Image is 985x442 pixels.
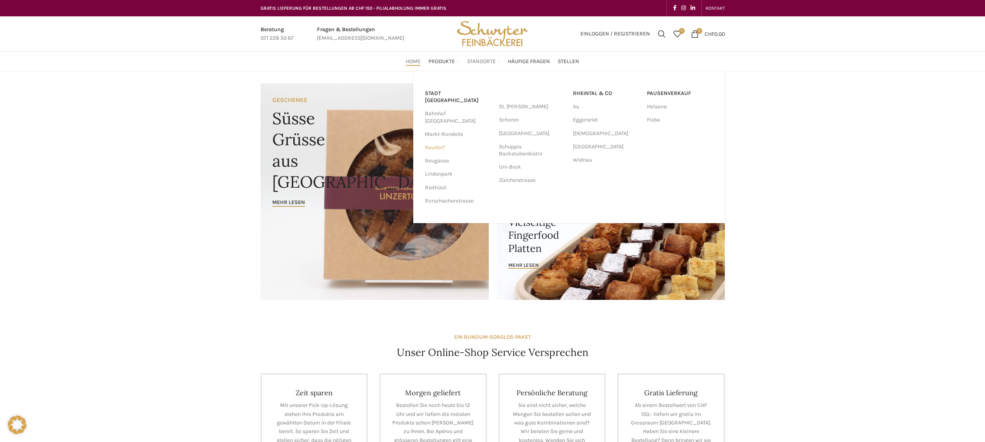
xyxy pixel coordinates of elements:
[508,54,550,69] a: Häufige Fragen
[425,181,491,194] a: Riethüsli
[467,54,500,69] a: Standorte
[454,16,530,51] img: Bäckerei Schwyter
[670,26,685,42] a: 0
[576,26,654,42] a: Einloggen / Registrieren
[630,388,712,397] h4: Gratis Lieferung
[499,127,565,140] a: [GEOGRAPHIC_DATA]
[706,0,725,16] a: KONTAKT
[454,334,531,340] strong: EIN RUNDUM-SORGLOS-PAKET
[425,107,491,127] a: Bahnhof [GEOGRAPHIC_DATA]
[261,5,446,11] span: GRATIS LIEFERUNG FÜR BESTELLUNGEN AB CHF 150 - FILIALABHOLUNG IMMER GRATIS
[679,3,688,14] a: Instagram social link
[573,140,639,153] a: [GEOGRAPHIC_DATA]
[654,26,670,42] a: Suchen
[261,25,294,43] a: Infobox link
[573,127,639,140] a: [DEMOGRAPHIC_DATA]
[397,345,589,359] h4: Unser Online-Shop Service Versprechen
[425,167,491,181] a: Lindenpark
[425,128,491,141] a: Markt-Rondelle
[647,113,713,127] a: Fisba
[499,174,565,187] a: Zürcherstrasse
[317,25,404,43] a: Infobox link
[647,87,713,100] a: Pausenverkauf
[499,113,565,127] a: Schoren
[706,5,725,11] span: KONTAKT
[425,141,491,154] a: Neudorf
[499,100,565,113] a: St. [PERSON_NAME]
[273,388,355,397] h4: Zeit sparen
[558,54,579,69] a: Stellen
[679,28,685,34] span: 0
[257,54,729,69] div: Main navigation
[406,58,421,65] span: Home
[425,194,491,208] a: Rorschacherstrasse
[696,28,702,34] span: 0
[392,388,474,397] h4: Morgen geliefert
[428,58,455,65] span: Produkte
[425,87,491,107] a: Stadt [GEOGRAPHIC_DATA]
[467,58,496,65] span: Standorte
[573,100,639,113] a: Au
[687,26,729,42] a: 0 CHF0.00
[454,30,530,37] a: Site logo
[573,87,639,100] a: RHEINTAL & CO
[508,58,550,65] span: Häufige Fragen
[499,140,565,160] a: Schuppis Backstubenbistro
[705,30,714,37] span: CHF
[580,31,650,37] span: Einloggen / Registrieren
[499,160,565,174] a: Uni-Beck
[705,30,725,37] bdi: 0.00
[511,388,593,397] h4: Persönliche Beratung
[261,83,489,300] a: Banner link
[573,153,639,167] a: Widnau
[702,0,729,16] div: Secondary navigation
[688,3,698,14] a: Linkedin social link
[558,58,579,65] span: Stellen
[671,3,679,14] a: Facebook social link
[573,113,639,127] a: Eggersriet
[647,100,713,113] a: Helsana
[406,54,421,69] a: Home
[425,154,491,167] a: Neugasse
[497,191,725,300] a: Banner link
[428,54,459,69] a: Produkte
[670,26,685,42] div: Meine Wunschliste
